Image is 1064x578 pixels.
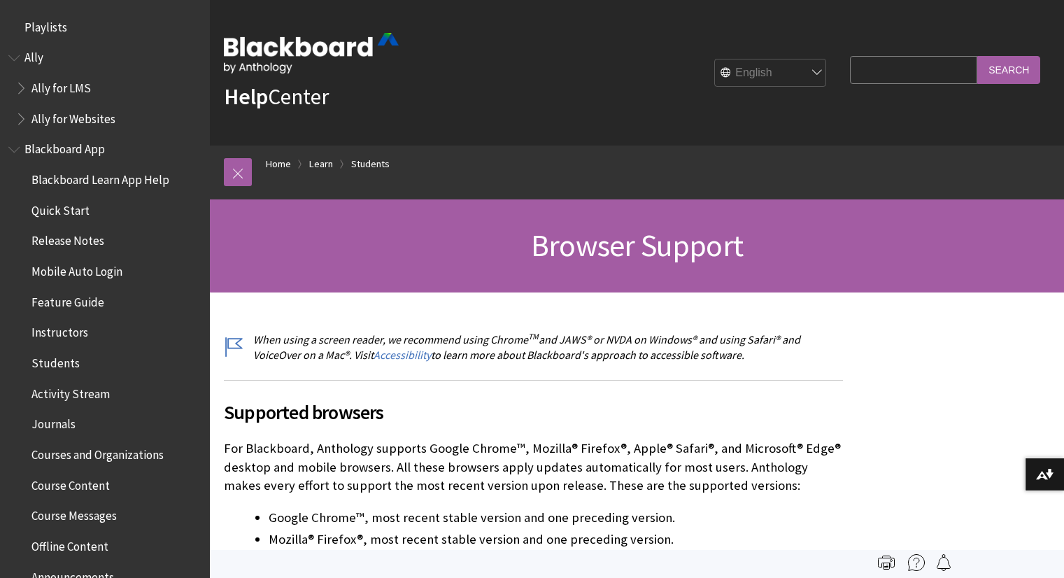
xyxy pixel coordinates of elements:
[269,508,843,528] li: Google Chrome™, most recent stable version and one preceding version.
[528,331,539,341] sup: TM
[31,107,115,126] span: Ally for Websites
[374,348,431,362] a: Accessibility
[31,443,164,462] span: Courses and Organizations
[531,226,743,265] span: Browser Support
[715,59,827,87] select: Site Language Selector
[31,76,91,95] span: Ally for LMS
[224,83,268,111] strong: Help
[31,168,169,187] span: Blackboard Learn App Help
[8,15,201,39] nav: Book outline for Playlists
[31,199,90,218] span: Quick Start
[31,535,108,554] span: Offline Content
[224,397,843,427] span: Supported browsers
[31,260,122,279] span: Mobile Auto Login
[24,138,105,157] span: Blackboard App
[269,530,843,549] li: Mozilla® Firefox®, most recent stable version and one preceding version.
[31,505,117,523] span: Course Messages
[31,413,76,432] span: Journals
[224,83,329,111] a: HelpCenter
[31,230,104,248] span: Release Notes
[31,290,104,309] span: Feature Guide
[224,439,843,495] p: For Blackboard, Anthology supports Google Chrome™, Mozilla® Firefox®, Apple® Safari®, and Microso...
[8,46,201,131] nav: Book outline for Anthology Ally Help
[224,33,399,73] img: Blackboard by Anthology
[309,155,333,173] a: Learn
[24,15,67,34] span: Playlists
[31,382,110,401] span: Activity Stream
[908,554,925,571] img: More help
[935,554,952,571] img: Follow this page
[878,554,895,571] img: Print
[351,155,390,173] a: Students
[266,155,291,173] a: Home
[31,321,88,340] span: Instructors
[224,332,843,363] p: When using a screen reader, we recommend using Chrome and JAWS® or NVDA on Windows® and using Saf...
[977,56,1040,83] input: Search
[31,474,110,493] span: Course Content
[24,46,43,65] span: Ally
[31,351,80,370] span: Students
